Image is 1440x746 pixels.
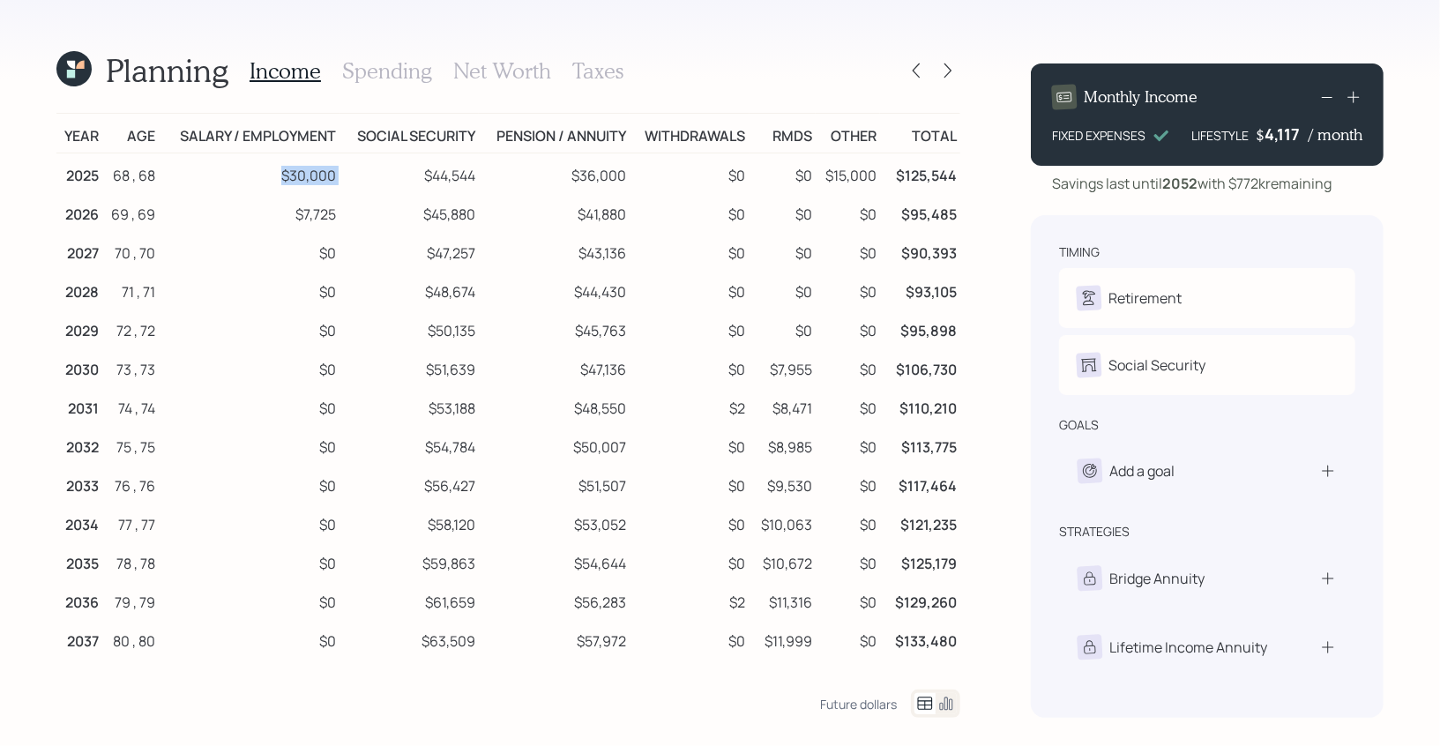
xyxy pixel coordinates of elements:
div: Future dollars [820,696,897,712]
div: Add a goal [1109,460,1175,481]
td: $50,007 [479,425,630,464]
h1: Planning [106,51,228,89]
td: 72 , 72 [102,309,159,347]
td: 2029 [56,309,102,347]
td: $0 [630,270,749,309]
td: Social Security [339,114,478,153]
td: 2027 [56,231,102,270]
td: $0 [630,503,749,541]
td: $0 [816,192,880,231]
td: $0 [750,270,816,309]
div: strategies [1059,523,1130,541]
td: $59,863 [339,541,478,580]
div: LIFESTYLE [1191,126,1249,145]
td: 2030 [56,347,102,386]
td: $59,711 [479,658,630,697]
td: $63,509 [339,619,478,658]
div: 4,117 [1265,123,1309,145]
td: $0 [630,658,749,697]
td: $133,480 [880,619,960,658]
td: $0 [816,231,880,270]
td: $110,210 [880,386,960,425]
td: $0 [630,153,749,193]
td: $125,544 [880,153,960,193]
td: $43,136 [479,231,630,270]
td: $15,000 [816,153,880,193]
td: $11,316 [750,580,816,619]
td: $0 [750,153,816,193]
td: $0 [816,503,880,541]
td: $0 [159,541,339,580]
td: $93,105 [880,270,960,309]
td: $106,730 [880,347,960,386]
td: $53,052 [479,503,630,541]
td: 2032 [56,425,102,464]
td: $0 [816,309,880,347]
td: $137,781 [880,658,960,697]
td: $0 [159,386,339,425]
td: Total [880,114,960,153]
td: $0 [630,309,749,347]
td: $54,784 [339,425,478,464]
h4: Monthly Income [1084,87,1198,107]
td: Year [56,114,102,153]
td: $7,955 [750,347,816,386]
div: Savings last until with $772k remaining [1052,173,1332,194]
td: 81 , 81 [102,658,159,697]
td: $95,898 [880,309,960,347]
td: 2037 [56,619,102,658]
td: 2038 [56,658,102,697]
td: $0 [630,231,749,270]
td: $30,000 [159,153,339,193]
td: 2034 [56,503,102,541]
td: 2031 [56,386,102,425]
td: 2025 [56,153,102,193]
td: $0 [159,270,339,309]
div: Lifetime Income Annuity [1109,637,1267,658]
td: $36,000 [479,153,630,193]
td: $9,530 [750,464,816,503]
td: 2035 [56,541,102,580]
td: $129,260 [880,580,960,619]
td: 2026 [56,192,102,231]
td: 76 , 76 [102,464,159,503]
td: 2033 [56,464,102,503]
td: $7,725 [159,192,339,231]
td: 78 , 78 [102,541,159,580]
td: Other [816,114,880,153]
td: $53,188 [339,386,478,425]
td: 80 , 80 [102,619,159,658]
td: $56,427 [339,464,478,503]
div: Social Security [1108,354,1205,376]
td: $0 [816,658,880,697]
td: $0 [159,658,339,697]
td: $50,135 [339,309,478,347]
div: timing [1059,243,1100,261]
td: $95,485 [880,192,960,231]
td: $56,283 [479,580,630,619]
td: 70 , 70 [102,231,159,270]
td: $44,430 [479,270,630,309]
td: $47,257 [339,231,478,270]
div: Bridge Annuity [1109,568,1205,589]
td: $57,972 [479,619,630,658]
td: $10,063 [750,503,816,541]
td: $58,120 [339,503,478,541]
td: $0 [630,464,749,503]
td: $12,656 [750,658,816,697]
td: $10,672 [750,541,816,580]
td: $0 [630,192,749,231]
h4: / month [1309,125,1362,145]
td: $0 [159,580,339,619]
h3: Spending [342,58,432,84]
td: $2 [630,386,749,425]
td: $48,550 [479,386,630,425]
td: $0 [159,503,339,541]
h3: Net Worth [453,58,551,84]
div: FIXED EXPENSES [1052,126,1145,145]
h4: $ [1256,125,1265,145]
td: $0 [816,464,880,503]
td: $0 [816,580,880,619]
td: $41,880 [479,192,630,231]
b: 2052 [1162,174,1198,193]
